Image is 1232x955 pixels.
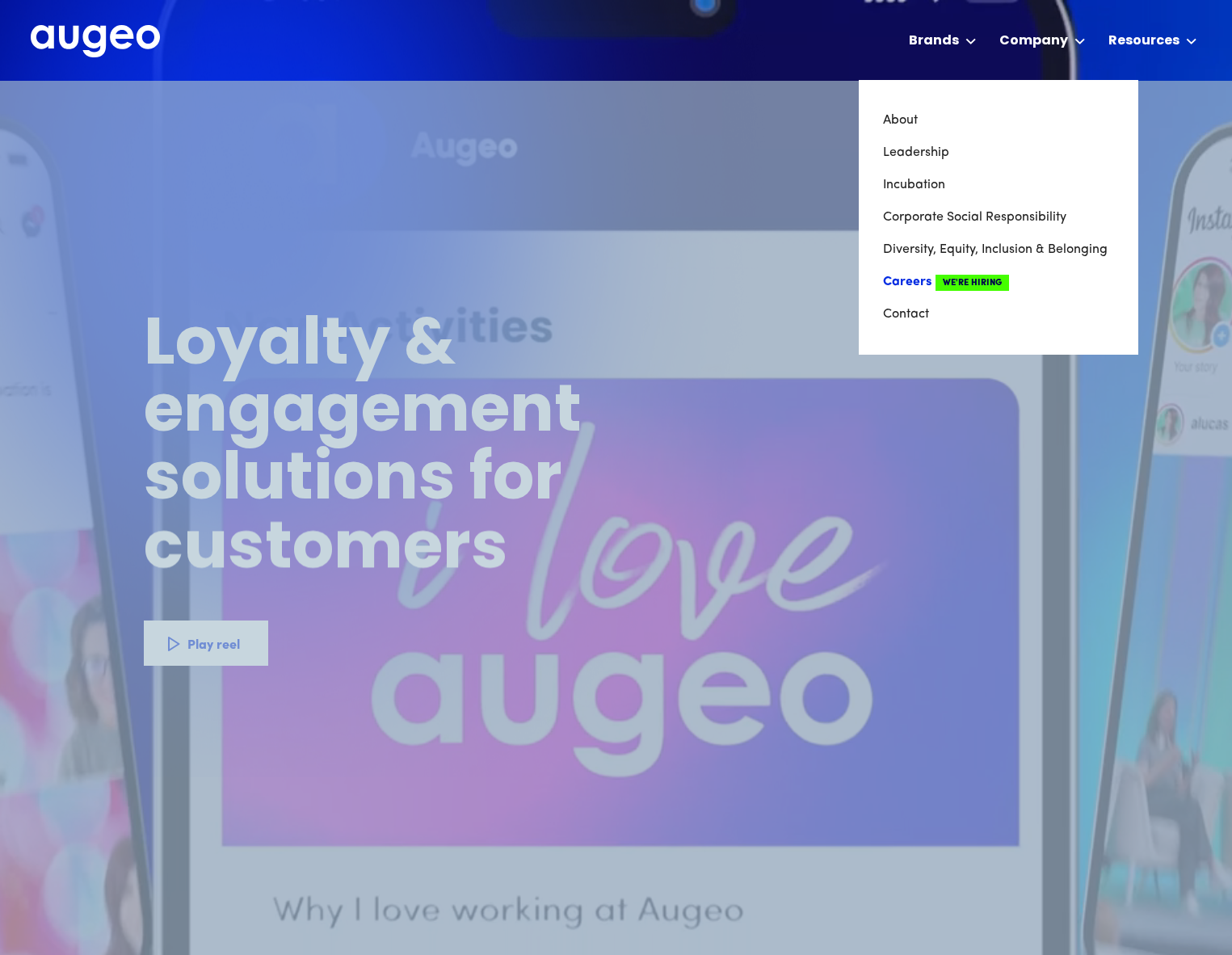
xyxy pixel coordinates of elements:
a: home [31,25,160,59]
nav: Company [859,80,1138,355]
span: We're Hiring [936,275,1009,291]
div: Resources [1108,32,1179,51]
a: About [883,104,1114,137]
a: Diversity, Equity, Inclusion & Belonging [883,233,1114,266]
a: CareersWe're Hiring [883,266,1114,298]
div: Brands [909,32,959,51]
a: Contact [883,298,1114,330]
a: Corporate Social Responsibility [883,201,1114,233]
img: Augeo's full logo in white. [31,25,160,58]
a: Incubation [883,169,1114,201]
a: Leadership [883,137,1114,169]
div: Company [999,32,1068,51]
